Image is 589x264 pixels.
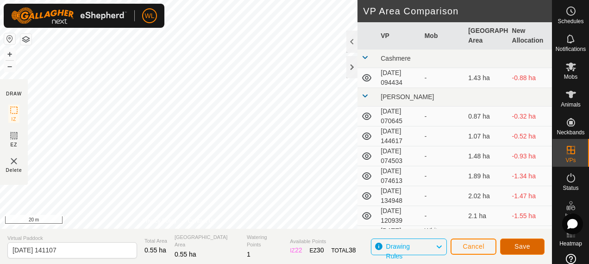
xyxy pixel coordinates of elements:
[12,116,17,123] span: IZ
[247,233,282,249] span: Watering Points
[508,22,552,50] th: New Allocation
[425,151,461,161] div: -
[561,102,581,107] span: Animals
[144,237,167,245] span: Total Area
[11,7,127,24] img: Gallagher Logo
[7,234,137,242] span: Virtual Paddock
[4,33,15,44] button: Reset Map
[145,11,155,21] span: WL
[464,226,508,246] td: 2.26 ha
[563,185,578,191] span: Status
[290,245,302,255] div: IZ
[377,166,420,186] td: [DATE] 074613
[377,226,420,246] td: [DATE] 173134
[508,107,552,126] td: -0.32 ha
[331,245,356,255] div: TOTAL
[377,107,420,126] td: [DATE] 070645
[310,245,324,255] div: EZ
[11,141,18,148] span: EZ
[464,68,508,88] td: 1.43 ha
[377,206,420,226] td: [DATE] 120939
[565,213,576,219] span: Infra
[363,6,552,17] h2: VP Area Comparison
[175,233,239,249] span: [GEOGRAPHIC_DATA] Area
[247,251,251,258] span: 1
[425,191,461,201] div: -
[377,68,420,88] td: [DATE] 094434
[508,166,552,186] td: -1.34 ha
[558,19,583,24] span: Schedules
[564,74,577,80] span: Mobs
[20,34,31,45] button: Map Layers
[377,126,420,146] td: [DATE] 144617
[142,217,177,225] a: Privacy Policy
[451,239,496,255] button: Cancel
[464,126,508,146] td: 1.07 ha
[377,22,420,50] th: VP
[425,171,461,181] div: -
[556,46,586,52] span: Notifications
[565,157,576,163] span: VPs
[464,186,508,206] td: 2.02 ha
[8,156,19,167] img: VP
[557,130,584,135] span: Neckbands
[463,243,484,250] span: Cancel
[6,90,22,97] div: DRAW
[508,146,552,166] td: -0.93 ha
[464,206,508,226] td: 2.1 ha
[290,238,356,245] span: Available Points
[188,217,215,225] a: Contact Us
[559,241,582,246] span: Heatmap
[175,251,196,258] span: 0.55 ha
[295,246,302,254] span: 22
[349,246,356,254] span: 38
[425,112,461,121] div: -
[381,55,411,62] span: Cashmere
[464,22,508,50] th: [GEOGRAPHIC_DATA] Area
[381,93,434,101] span: [PERSON_NAME]
[425,132,461,141] div: -
[464,166,508,186] td: 1.89 ha
[377,146,420,166] td: [DATE] 074503
[508,226,552,246] td: -1.71 ha
[377,186,420,206] td: [DATE] 134948
[425,211,461,221] div: -
[514,243,530,250] span: Save
[508,186,552,206] td: -1.47 ha
[4,49,15,60] button: +
[317,246,324,254] span: 30
[500,239,545,255] button: Save
[425,226,461,245] div: White Friesian
[464,107,508,126] td: 0.87 ha
[508,126,552,146] td: -0.52 ha
[144,246,166,254] span: 0.55 ha
[386,243,410,260] span: Drawing Rules
[425,73,461,83] div: -
[508,206,552,226] td: -1.55 ha
[6,167,22,174] span: Delete
[4,61,15,72] button: –
[508,68,552,88] td: -0.88 ha
[464,146,508,166] td: 1.48 ha
[421,22,464,50] th: Mob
